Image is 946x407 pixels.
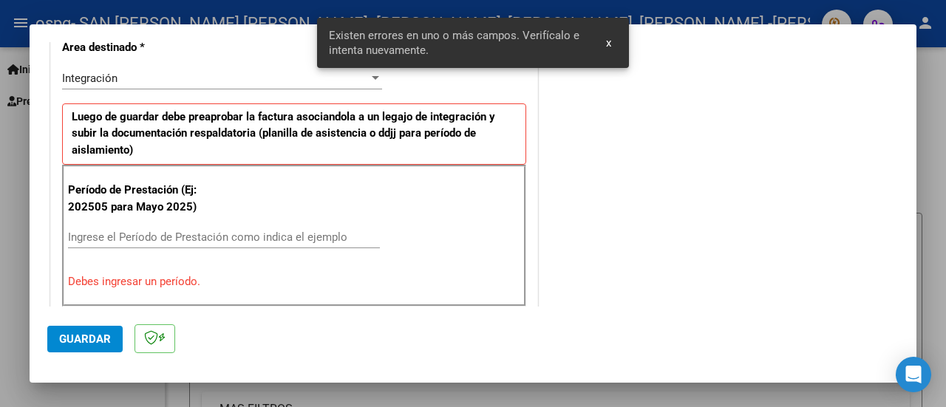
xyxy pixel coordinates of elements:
button: x [594,30,623,56]
strong: Luego de guardar debe preaprobar la factura asociandola a un legajo de integración y subir la doc... [72,110,495,157]
div: Open Intercom Messenger [896,357,931,392]
button: Guardar [47,326,123,352]
p: Debes ingresar un período. [68,273,520,290]
span: Existen errores en uno o más campos. Verifícalo e intenta nuevamente. [329,28,588,58]
p: Período de Prestación (Ej: 202505 para Mayo 2025) [68,182,204,215]
p: Area destinado * [62,39,201,56]
span: x [606,36,611,49]
span: Guardar [59,332,111,346]
span: Integración [62,72,118,85]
